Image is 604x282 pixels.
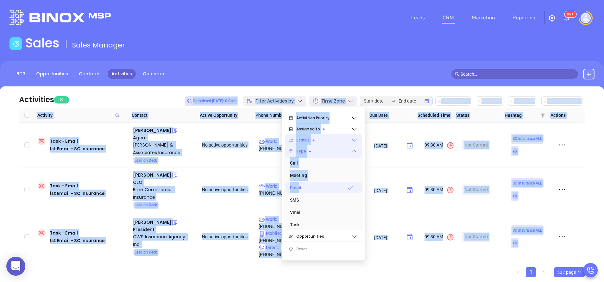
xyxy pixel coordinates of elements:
p: [PHONE_NUMBER] [259,230,314,244]
a: 1 [526,267,536,277]
a: Calendar [139,69,168,79]
div: Activities [19,94,54,105]
a: [PERSON_NAME] & Associates Insurance [133,141,193,156]
div: Reset [296,243,357,255]
li: Previous Page [513,267,523,277]
div: 1st Email - SC Insurance [50,190,105,197]
span: Sales Manager [72,40,125,50]
button: Assign To [476,96,503,106]
a: CRM [440,11,456,24]
span: 3 [54,96,69,103]
a: Leads [409,11,427,24]
div: [PERSON_NAME] [133,171,171,179]
li: 1 [526,267,536,277]
span: Direct : [259,245,279,250]
span: Filter Activities by [255,98,294,104]
input: MM/DD/YYYY [374,235,401,241]
p: [PHONE_NUMBER] [259,244,314,258]
div: President [133,226,193,233]
th: Status [454,108,498,123]
div: Task - Email [50,182,105,197]
div: Page Size [554,267,585,277]
button: left [513,267,523,277]
div: Task - Email [50,229,105,244]
th: Active Opportunity [193,108,253,123]
div: [PERSON_NAME] [133,127,171,134]
span: Time Zone [321,98,345,104]
span: SC Insurance ALL [513,135,542,142]
button: Choose date, selected date is Aug 13, 2025 [403,231,416,244]
span: Activity [37,112,127,119]
div: Not Started [464,140,488,150]
div: CEO [133,179,193,186]
div: 1st Email - SC Insurance [50,145,105,153]
button: Bulk Email [508,96,536,106]
a: Activities [108,69,136,79]
span: Type [296,145,351,158]
div: Bme Commercial Insurance [133,186,193,201]
a: Marketing [469,11,497,24]
input: MM/DD/YYYY [374,142,401,149]
p: [PHONE_NUMBER] [259,183,314,197]
div: No active opportunities [202,233,253,240]
div: Not Started [464,232,488,242]
img: iconNotification [563,14,570,22]
button: Edit Due Date [435,96,471,106]
sup: 100 [564,11,576,17]
th: Phone Numbers [253,108,312,123]
a: BDR [13,69,29,79]
div: Agent [133,134,193,141]
th: Contact [129,108,194,123]
div: Call [290,157,353,169]
div: Not Started [464,185,488,195]
span: Opportunities [296,230,351,243]
span: 09:30 AM [425,186,454,194]
a: CWS Insurance Agency Inc. [133,233,193,248]
img: iconSetting [548,14,556,22]
div: SMS [290,194,353,206]
span: Lead on Deck [135,249,157,256]
p: [PHONE_NUMBER] [259,216,314,230]
span: Work : [259,217,277,222]
button: Choose date, selected date is Aug 13, 2025 [403,139,416,152]
span: + 6 [513,192,517,199]
span: to [391,98,396,103]
span: search [455,72,459,76]
img: user [581,13,591,23]
div: 1st Email - SC Insurance [50,237,105,244]
input: End date [399,97,423,104]
div: Task - Email [50,137,105,153]
p: [PHONE_NUMBER] [259,138,314,152]
span: left [516,270,520,274]
div: No active opportunities [202,186,253,193]
span: Completed [DATE]: 0 Calls [187,97,236,104]
span: + 6 [513,148,517,155]
th: Due Date [367,108,414,123]
div: [PERSON_NAME] [133,218,171,226]
img: logo [9,10,111,25]
div: Email [290,181,353,194]
input: Start date [364,97,388,104]
div: Meeting [290,169,353,182]
input: Search… [461,71,575,78]
span: right [542,270,545,274]
span: Activities Priority [296,112,351,124]
h1: Sales [25,35,60,51]
a: Reporting [510,11,538,24]
span: Mobile : [259,231,281,236]
span: 09:30 AM [425,233,454,241]
span: Assigned to [296,123,351,135]
div: No active opportunities [202,141,253,148]
span: Hashtag [505,112,538,119]
a: Contacts [75,69,104,79]
span: swap-right [391,98,396,103]
div: Task [290,218,353,231]
span: SC Insurance ALL [513,180,542,187]
span: 09:30 AM [425,141,454,149]
button: Choose date, selected date is Aug 13, 2025 [403,184,416,197]
span: Lead on Deck [135,202,157,209]
th: Actions [548,108,578,123]
span: + 6 [513,240,517,247]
